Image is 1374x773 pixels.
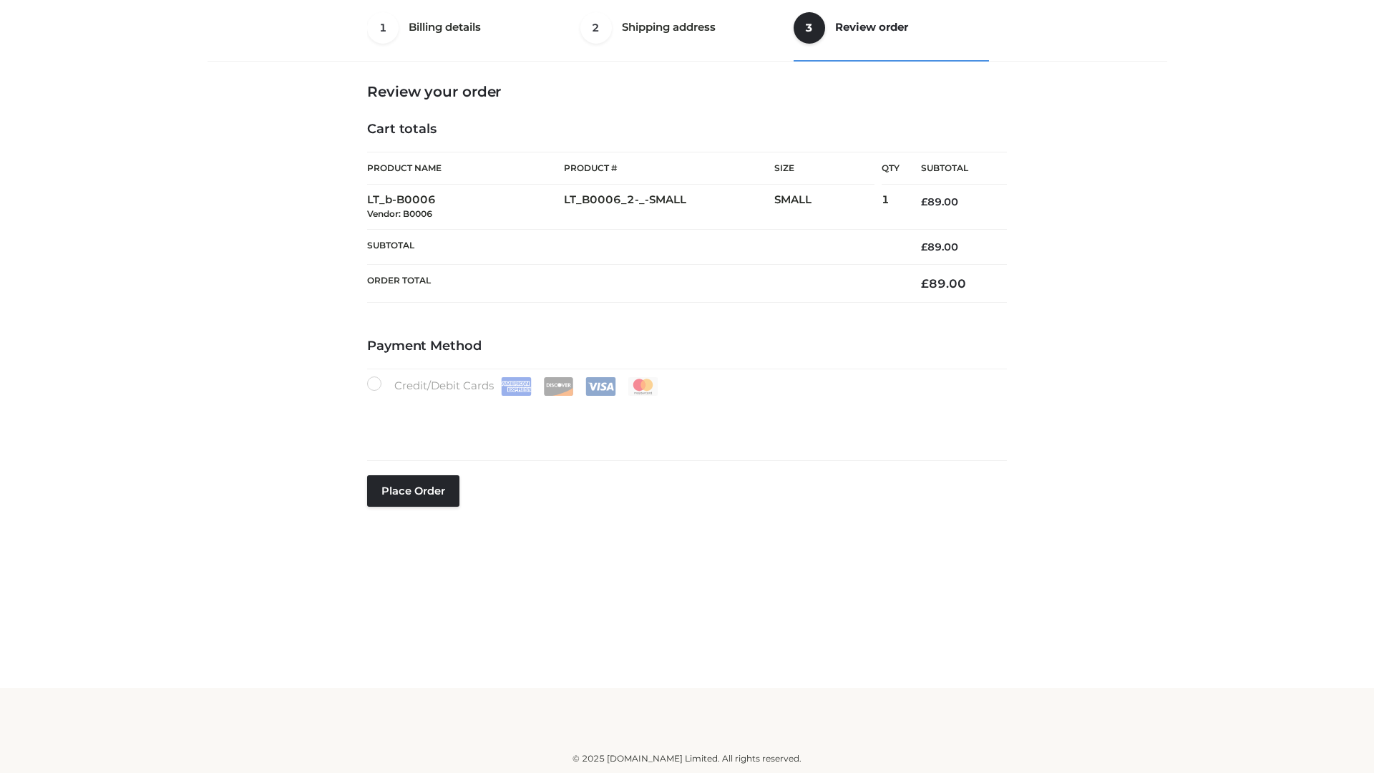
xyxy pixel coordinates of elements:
th: Order Total [367,265,900,303]
th: Size [774,152,874,185]
img: Amex [501,377,532,396]
bdi: 89.00 [921,276,966,291]
img: Visa [585,377,616,396]
th: Qty [882,152,900,185]
iframe: Secure payment input frame [364,393,1004,445]
h4: Payment Method [367,339,1007,354]
th: Product Name [367,152,564,185]
th: Subtotal [367,229,900,264]
h4: Cart totals [367,122,1007,137]
h3: Review your order [367,83,1007,100]
label: Credit/Debit Cards [367,376,660,396]
bdi: 89.00 [921,195,958,208]
td: LT_b-B0006 [367,185,564,230]
th: Product # [564,152,774,185]
span: £ [921,240,927,253]
span: £ [921,195,927,208]
td: 1 [882,185,900,230]
td: LT_B0006_2-_-SMALL [564,185,774,230]
td: SMALL [774,185,882,230]
div: © 2025 [DOMAIN_NAME] Limited. All rights reserved. [213,752,1161,766]
bdi: 89.00 [921,240,958,253]
img: Mastercard [628,377,658,396]
span: £ [921,276,929,291]
img: Discover [543,377,574,396]
th: Subtotal [900,152,1007,185]
small: Vendor: B0006 [367,208,432,219]
button: Place order [367,475,459,507]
